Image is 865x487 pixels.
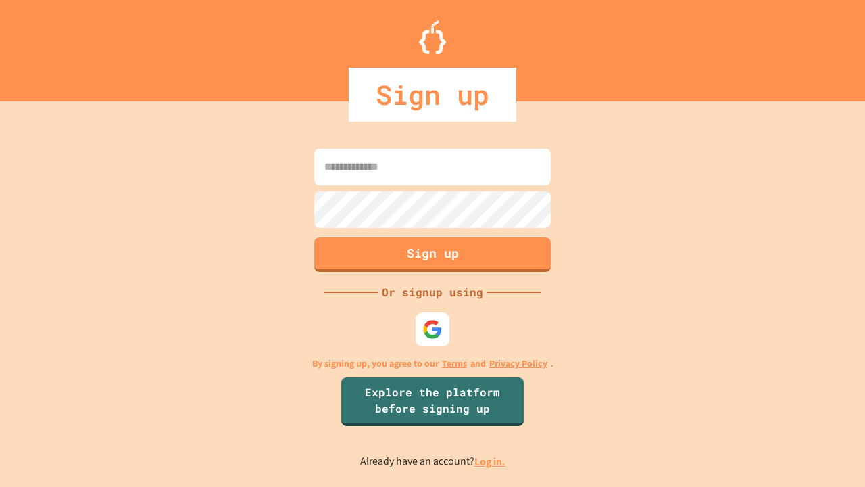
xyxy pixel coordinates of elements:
[422,319,443,340] img: google-icon.svg
[442,356,467,371] a: Terms
[474,455,505,469] a: Log in.
[312,356,553,371] p: By signing up, you agree to our and .
[378,284,487,300] div: Or signup using
[341,377,524,426] a: Explore the platform before signing up
[349,68,516,122] div: Sign up
[360,453,505,470] p: Already have an account?
[314,237,551,272] button: Sign up
[489,356,547,371] a: Privacy Policy
[419,20,446,54] img: Logo.svg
